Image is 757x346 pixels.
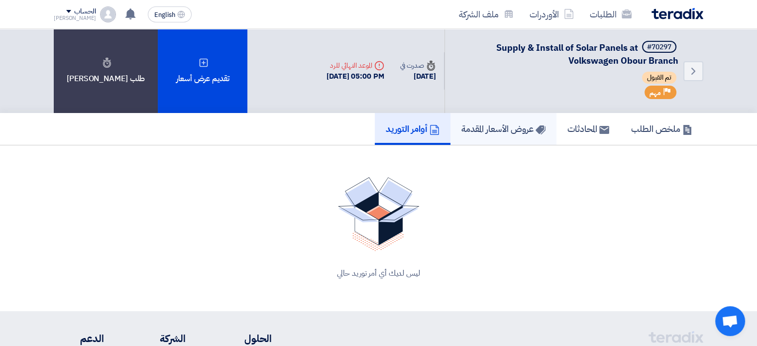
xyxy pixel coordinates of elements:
[496,41,678,67] span: Supply & Install of Solar Panels at Volkswagen Obour Branch
[54,29,158,113] div: طلب [PERSON_NAME]
[451,2,522,26] a: ملف الشركة
[556,113,620,145] a: المحادثات
[631,123,692,134] h5: ملخص الطلب
[54,15,96,21] div: [PERSON_NAME]
[651,8,703,19] img: Teradix logo
[338,177,420,251] img: No Quotations Found!
[100,6,116,22] img: profile_test.png
[567,123,609,134] h5: المحادثات
[457,41,678,67] h5: Supply & Install of Solar Panels at Volkswagen Obour Branch
[647,44,671,51] div: #70297
[66,267,691,279] div: ليس لديك أي أمر توريد حالي
[649,88,661,98] span: مهم
[400,60,436,71] div: صدرت في
[154,11,175,18] span: English
[134,331,186,346] li: الشركة
[461,123,545,134] h5: عروض الأسعار المقدمة
[216,331,272,346] li: الحلول
[74,7,96,16] div: الحساب
[148,6,192,22] button: English
[715,306,745,336] a: Open chat
[400,71,436,82] div: [DATE]
[450,113,556,145] a: عروض الأسعار المقدمة
[386,123,439,134] h5: أوامر التوريد
[620,113,703,145] a: ملخص الطلب
[375,113,450,145] a: أوامر التوريد
[158,29,247,113] div: تقديم عرض أسعار
[54,331,104,346] li: الدعم
[582,2,640,26] a: الطلبات
[326,60,384,71] div: الموعد النهائي للرد
[326,71,384,82] div: [DATE] 05:00 PM
[522,2,582,26] a: الأوردرات
[642,72,676,84] span: تم القبول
